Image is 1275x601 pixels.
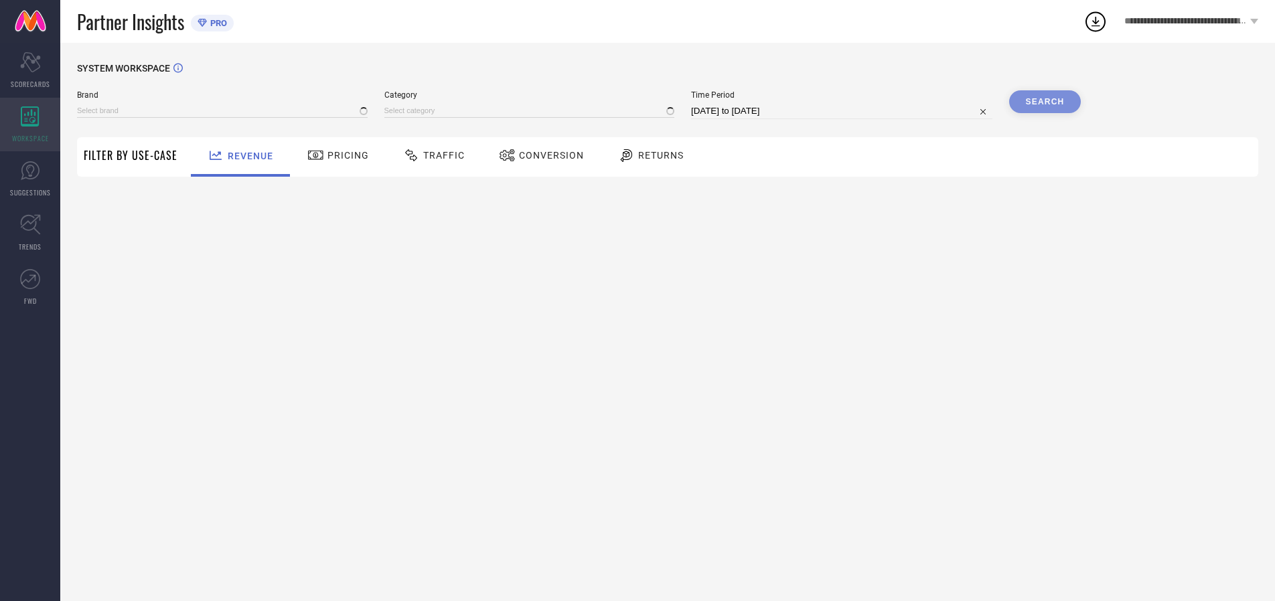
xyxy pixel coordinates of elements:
span: FWD [24,296,37,306]
input: Select time period [691,103,992,119]
span: Conversion [519,150,584,161]
span: Category [384,90,675,100]
input: Select brand [77,104,368,118]
span: SUGGESTIONS [10,187,51,197]
span: PRO [207,18,227,28]
span: Returns [638,150,684,161]
span: Brand [77,90,368,100]
div: Open download list [1083,9,1108,33]
span: Revenue [228,151,273,161]
span: Traffic [423,150,465,161]
input: Select category [384,104,675,118]
span: TRENDS [19,242,42,252]
span: Partner Insights [77,8,184,35]
span: WORKSPACE [12,133,49,143]
span: SCORECARDS [11,79,50,89]
span: Pricing [327,150,369,161]
span: Filter By Use-Case [84,147,177,163]
span: Time Period [691,90,992,100]
span: SYSTEM WORKSPACE [77,63,170,74]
